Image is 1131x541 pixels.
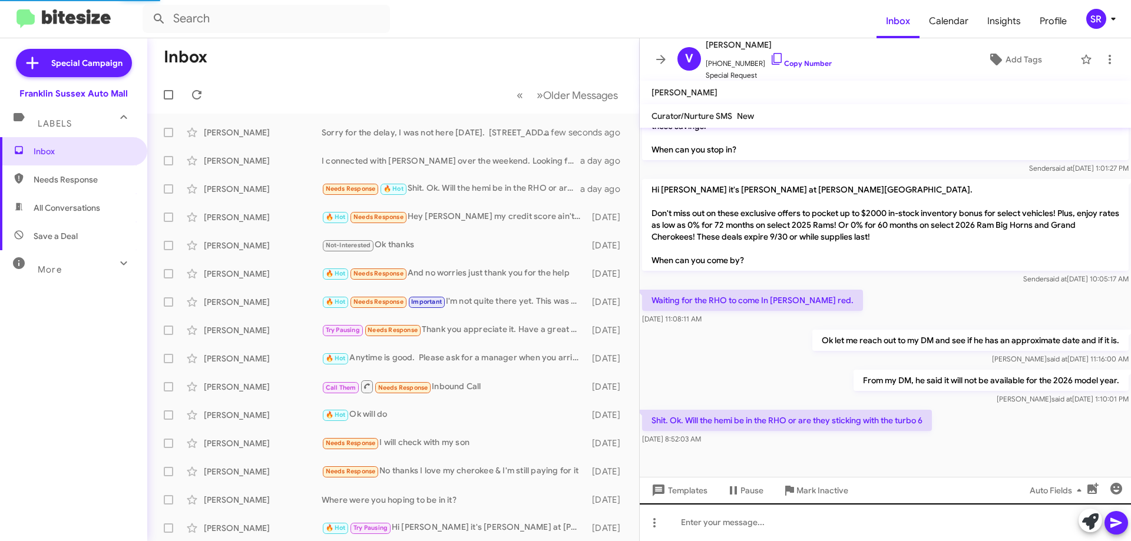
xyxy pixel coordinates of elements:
div: Thank you appreciate it. Have a great one ! [322,323,586,337]
a: Inbox [877,4,920,38]
div: a day ago [580,183,630,195]
span: Needs Response [353,213,404,221]
span: Needs Response [326,439,376,447]
input: Search [143,5,390,33]
span: said at [1051,394,1072,403]
div: [DATE] [586,353,630,364]
span: Labels [38,118,72,129]
span: Special Request [706,69,832,81]
button: Next [530,83,625,107]
span: Add Tags [1006,49,1042,70]
span: Needs Response [34,174,134,185]
div: [PERSON_NAME] [204,268,322,280]
div: [PERSON_NAME] [204,155,322,167]
div: Hi [PERSON_NAME] it's [PERSON_NAME] at [PERSON_NAME][GEOGRAPHIC_DATA]. Don't miss out on these ex... [322,521,586,535]
div: [PERSON_NAME] [204,494,322,506]
span: [PERSON_NAME] [706,38,832,52]
span: [PERSON_NAME] [DATE] 11:16:00 AM [992,354,1129,363]
div: [DATE] [586,211,630,223]
span: Older Messages [543,89,618,102]
a: Profile [1030,4,1076,38]
span: Sender [DATE] 10:05:17 AM [1023,274,1129,283]
nav: Page navigation example [510,83,625,107]
span: said at [1046,274,1067,283]
span: Sender [DATE] 1:01:27 PM [1029,164,1129,172]
p: From my DM, he said it will not be available for the 2026 model year. [854,370,1129,391]
span: New [737,111,754,121]
span: Not-Interested [326,241,371,249]
span: Pause [740,480,763,501]
span: 🔥 Hot [326,524,346,532]
div: [PERSON_NAME] [204,211,322,223]
button: Add Tags [954,49,1074,70]
div: Anytime is good. Please ask for a manager when you arrive. [322,351,586,365]
span: « [517,88,523,102]
div: Hey [PERSON_NAME] my credit score ain't good it's like 604 is it worth me coming down there or no... [322,210,586,224]
div: [PERSON_NAME] [204,437,322,449]
button: Auto Fields [1020,480,1096,501]
span: Needs Response [368,326,418,334]
div: And no worries just thank you for the help [322,267,586,280]
span: Curator/Nurture SMS [652,111,732,121]
p: Waiting for the RHO to come In [PERSON_NAME] red. [642,290,863,311]
a: Calendar [920,4,978,38]
div: [PERSON_NAME] [204,240,322,251]
h1: Inbox [164,48,207,67]
span: More [38,264,62,275]
a: Insights [978,4,1030,38]
a: Special Campaign [16,49,132,77]
button: Mark Inactive [773,480,858,501]
div: Ok thanks [322,238,586,252]
span: Try Pausing [326,326,360,334]
span: [DATE] 11:08:11 AM [642,314,702,323]
button: Pause [717,480,773,501]
div: Sorry for the delay, I was not here [DATE]. [STREET_ADDRESS] [322,127,559,138]
span: Special Campaign [51,57,123,69]
div: Inbound Call [322,379,586,394]
span: Mark Inactive [796,480,848,501]
span: Needs Response [326,185,376,192]
div: [PERSON_NAME] [204,353,322,364]
span: Needs Response [326,467,376,475]
span: 🔥 Hot [326,411,346,419]
div: [PERSON_NAME] [204,409,322,421]
div: [DATE] [586,324,630,336]
div: [DATE] [586,296,630,308]
span: V [685,49,693,68]
div: a day ago [580,155,630,167]
button: SR [1076,9,1118,29]
div: I connected with [PERSON_NAME] over the weekend. Looking forward to a preowned jeep with no money... [322,155,580,167]
span: [DATE] 8:52:03 AM [642,434,701,443]
div: [PERSON_NAME] [204,522,322,534]
div: [DATE] [586,494,630,506]
div: [PERSON_NAME] [204,466,322,477]
span: All Conversations [34,202,100,214]
a: Copy Number [770,59,832,68]
div: [PERSON_NAME] [204,183,322,195]
div: [PERSON_NAME] [204,381,322,393]
div: Shit. Ok. Will the hemi be in the RHO or are they sticking with the turbo 6 [322,182,580,195]
p: Shit. Ok. Will the hemi be in the RHO or are they sticking with the turbo 6 [642,410,932,431]
p: Ok let me reach out to my DM and see if he has an approximate date and if it is. [812,330,1129,351]
span: 🔥 Hot [326,213,346,221]
span: 🔥 Hot [326,298,346,306]
span: said at [1047,354,1067,363]
span: Call Them [326,384,356,391]
span: Important [411,298,442,306]
span: Inbox [34,145,134,157]
span: [PERSON_NAME] [DATE] 1:10:01 PM [997,394,1129,403]
div: [PERSON_NAME] [204,296,322,308]
div: [DATE] [586,240,630,251]
span: Needs Response [353,270,404,277]
div: [DATE] [586,466,630,477]
div: [DATE] [586,381,630,393]
span: 🔥 Hot [383,185,404,192]
div: I'm not quite there yet. This was a four year lease. And thank you I appreciate that. [322,295,586,308]
span: Try Pausing [353,524,388,532]
div: Where were you hoping to be in it? [322,494,586,506]
div: SR [1086,9,1106,29]
div: [DATE] [586,268,630,280]
div: Franklin Sussex Auto Mall [19,88,128,99]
